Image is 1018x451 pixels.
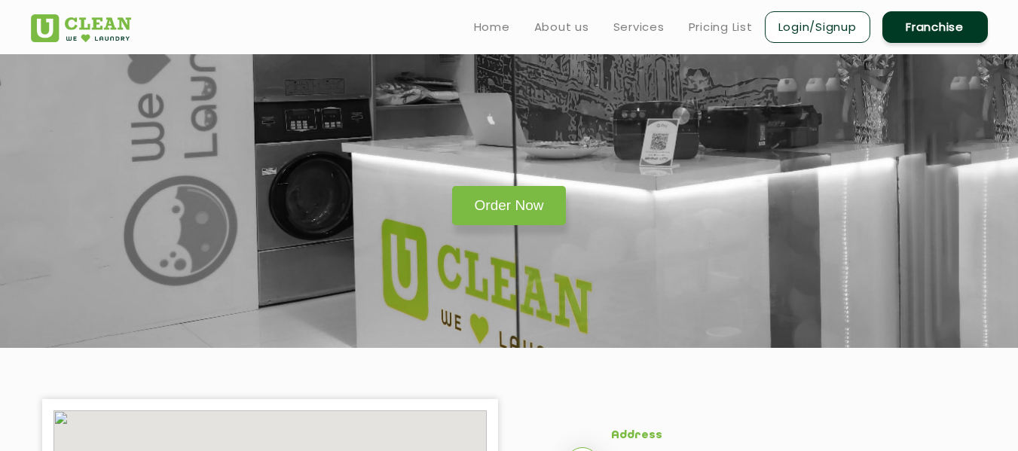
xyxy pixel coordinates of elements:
a: Pricing List [689,18,753,36]
a: Franchise [882,11,988,43]
a: Login/Signup [765,11,870,43]
a: Order Now [452,186,567,225]
a: About us [534,18,589,36]
a: Services [613,18,665,36]
h5: Address [611,429,931,443]
img: UClean Laundry and Dry Cleaning [31,14,131,42]
a: Home [474,18,510,36]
